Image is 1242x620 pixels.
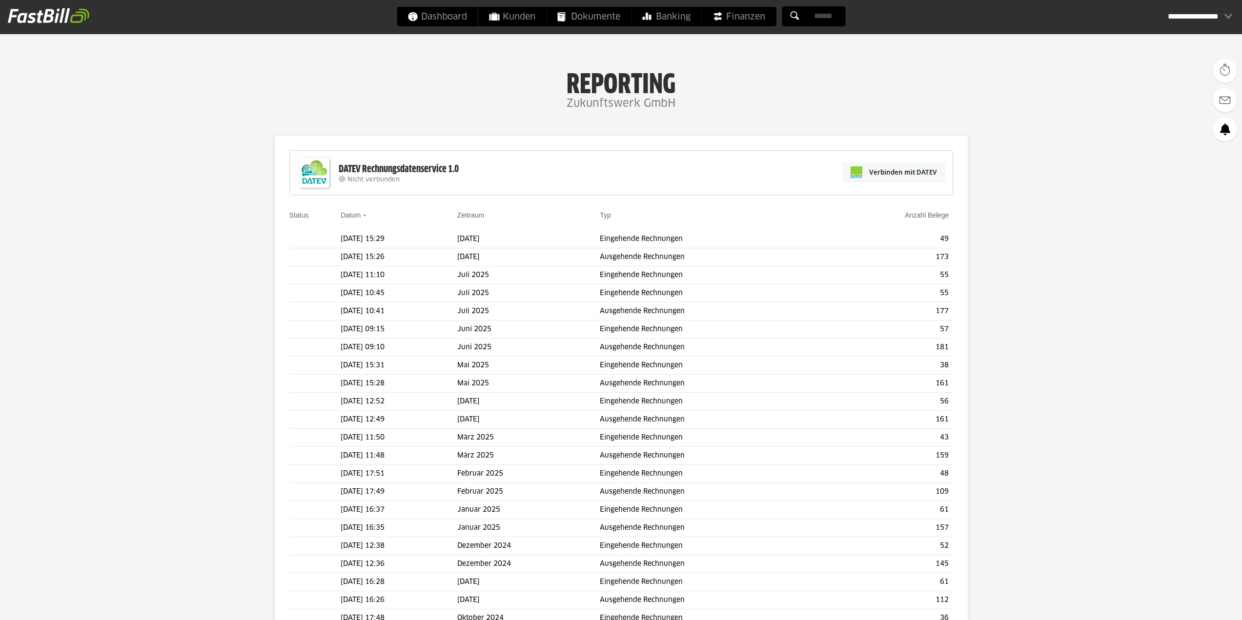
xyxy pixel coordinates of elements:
td: Ausgehende Rechnungen [600,248,825,266]
a: Typ [600,211,611,219]
td: Ausgehende Rechnungen [600,555,825,573]
td: 109 [825,483,953,501]
td: Eingehende Rechnungen [600,465,825,483]
td: [DATE] 17:51 [341,465,457,483]
td: 49 [825,230,953,248]
div: DATEV Rechnungsdatenservice 1.0 [339,163,459,176]
td: [DATE] [457,248,600,266]
a: Banking [631,7,701,26]
td: Eingehende Rechnungen [600,266,825,284]
td: Februar 2025 [457,465,600,483]
td: 112 [825,591,953,609]
td: [DATE] 11:50 [341,429,457,447]
span: Finanzen [713,7,765,26]
td: [DATE] 15:28 [341,375,457,393]
td: Januar 2025 [457,501,600,519]
img: pi-datev-logo-farbig-24.svg [851,166,862,178]
a: Anzahl Belege [905,211,949,219]
td: Ausgehende Rechnungen [600,591,825,609]
td: 177 [825,302,953,320]
td: [DATE] 10:41 [341,302,457,320]
td: [DATE] 15:31 [341,357,457,375]
td: Eingehende Rechnungen [600,284,825,302]
td: 157 [825,519,953,537]
td: 161 [825,411,953,429]
a: Dokumente [547,7,631,26]
td: Ausgehende Rechnungen [600,339,825,357]
td: Ausgehende Rechnungen [600,411,825,429]
td: [DATE] 16:26 [341,591,457,609]
td: Eingehende Rechnungen [600,393,825,411]
td: Ausgehende Rechnungen [600,483,825,501]
td: 61 [825,573,953,591]
span: Dashboard [407,7,467,26]
a: Datum [341,211,361,219]
a: Zeitraum [457,211,484,219]
img: sort_desc.gif [363,215,369,217]
td: [DATE] 09:10 [341,339,457,357]
td: [DATE] 16:37 [341,501,457,519]
td: Eingehende Rechnungen [600,320,825,339]
td: 55 [825,284,953,302]
td: Februar 2025 [457,483,600,501]
td: 159 [825,447,953,465]
td: Ausgehende Rechnungen [600,447,825,465]
td: 43 [825,429,953,447]
td: [DATE] [457,230,600,248]
td: Eingehende Rechnungen [600,501,825,519]
td: Juli 2025 [457,266,600,284]
img: fastbill_logo_white.png [8,8,89,23]
td: Eingehende Rechnungen [600,573,825,591]
td: [DATE] 09:15 [341,320,457,339]
td: [DATE] 12:38 [341,537,457,555]
span: Banking [642,7,691,26]
td: Eingehende Rechnungen [600,357,825,375]
td: Mai 2025 [457,357,600,375]
td: 61 [825,501,953,519]
td: 48 [825,465,953,483]
td: 181 [825,339,953,357]
a: Status [289,211,309,219]
td: [DATE] 15:29 [341,230,457,248]
a: Finanzen [702,7,776,26]
img: DATEV-Datenservice Logo [295,153,334,192]
td: [DATE] [457,573,600,591]
td: Ausgehende Rechnungen [600,302,825,320]
td: [DATE] 15:26 [341,248,457,266]
span: Dokumente [557,7,620,26]
td: [DATE] [457,393,600,411]
td: [DATE] 11:48 [341,447,457,465]
td: Dezember 2024 [457,555,600,573]
td: [DATE] 16:35 [341,519,457,537]
a: Dashboard [397,7,478,26]
td: [DATE] 12:49 [341,411,457,429]
td: [DATE] 16:28 [341,573,457,591]
td: 55 [825,266,953,284]
td: 56 [825,393,953,411]
td: 38 [825,357,953,375]
td: Mai 2025 [457,375,600,393]
td: Eingehende Rechnungen [600,429,825,447]
td: Ausgehende Rechnungen [600,375,825,393]
td: 57 [825,320,953,339]
td: [DATE] 10:45 [341,284,457,302]
td: [DATE] [457,591,600,609]
td: Ausgehende Rechnungen [600,519,825,537]
td: Dezember 2024 [457,537,600,555]
a: Verbinden mit DATEV [842,162,945,182]
td: [DATE] 12:36 [341,555,457,573]
td: [DATE] 17:49 [341,483,457,501]
td: [DATE] 12:52 [341,393,457,411]
td: Juni 2025 [457,339,600,357]
td: Januar 2025 [457,519,600,537]
td: 173 [825,248,953,266]
td: [DATE] [457,411,600,429]
td: März 2025 [457,447,600,465]
h1: Reporting [98,69,1144,94]
td: März 2025 [457,429,600,447]
span: Kunden [489,7,535,26]
td: Juli 2025 [457,302,600,320]
td: Juni 2025 [457,320,600,339]
iframe: Öffnet ein Widget, in dem Sie weitere Informationen finden [1167,591,1232,615]
td: 52 [825,537,953,555]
